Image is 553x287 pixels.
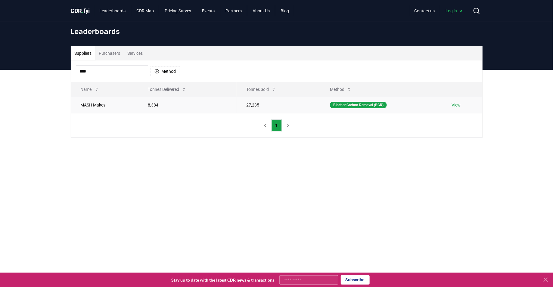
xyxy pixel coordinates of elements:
a: CDR Map [132,5,159,16]
a: Events [197,5,219,16]
a: Blog [276,5,294,16]
a: Pricing Survey [160,5,196,16]
nav: Main [410,5,468,16]
button: Suppliers [71,46,95,60]
td: 8,384 [138,97,237,113]
a: Log in [441,5,468,16]
button: 1 [272,119,282,131]
a: CDR.fyi [71,7,90,15]
td: MASH Makes [71,97,138,113]
button: Tonnes Sold [241,83,281,95]
span: . [82,7,84,14]
a: Partners [221,5,247,16]
div: Biochar Carbon Removal (BCR) [330,102,387,108]
span: Log in [446,8,463,14]
a: Leaderboards [95,5,130,16]
span: CDR fyi [71,7,90,14]
td: 27,235 [237,97,320,113]
button: Method [151,66,180,76]
a: About Us [248,5,275,16]
button: Method [325,83,356,95]
a: View [452,102,461,108]
h1: Leaderboards [71,26,483,36]
button: Purchasers [95,46,124,60]
nav: Main [95,5,294,16]
button: Tonnes Delivered [143,83,191,95]
button: Services [124,46,147,60]
button: Name [76,83,104,95]
a: Contact us [410,5,440,16]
